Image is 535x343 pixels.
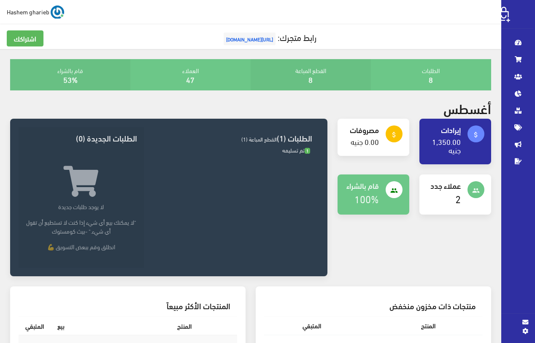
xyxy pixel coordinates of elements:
th: المتبقي [264,317,359,335]
h4: عملاء جدد [426,181,461,190]
h3: الطلبات (1) [151,134,312,142]
th: المتبقي [19,317,51,335]
h3: الطلبات الجديدة (0) [25,134,137,142]
a: 2 [455,189,461,207]
h4: مصروفات [344,125,379,134]
span: 1 [305,148,310,154]
div: العملاء [130,59,251,90]
th: المنتج [71,317,198,335]
span: تم تسليمه [282,145,310,155]
i: attach_money [472,131,480,139]
p: "لا يمكنك بيع أي شيء إذا كنت لا تستطيع أن تقول أي شيء." -بيث كومستوك [25,218,137,235]
div: الطلبات [371,59,491,90]
span: Hashem gharieb [7,6,49,17]
th: المنتج [359,317,442,335]
h3: منتجات ذات مخزون منخفض [271,302,476,310]
a: 47 [186,72,195,86]
p: انطلق وقم ببعض التسويق 💪 [25,242,137,251]
div: قام بالشراء [10,59,130,90]
i: people [472,187,480,194]
h3: المنتجات الأكثر مبيعاً [25,302,230,310]
p: لا يوجد طلبات جديدة [25,202,137,211]
a: 8 [429,72,433,86]
a: 8 [308,72,313,86]
i: people [390,187,398,194]
div: القطع المباعة [251,59,371,90]
span: [URL][DOMAIN_NAME] [224,33,276,45]
h2: أغسطس [443,101,491,115]
a: 53% [63,72,78,86]
i: attach_money [390,131,398,139]
h4: إيرادات [426,125,461,134]
h4: قام بالشراء [344,181,379,190]
th: بيع [51,317,71,335]
a: 0.00 جنيه [351,134,379,148]
a: اشتراكك [7,30,43,46]
a: 100% [354,189,379,207]
span: القطع المباعة (1) [241,134,277,144]
a: ... Hashem gharieb [7,5,64,19]
a: رابط متجرك:[URL][DOMAIN_NAME] [222,29,316,45]
img: ... [51,5,64,19]
a: 1,350.00 جنيه [432,134,461,157]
